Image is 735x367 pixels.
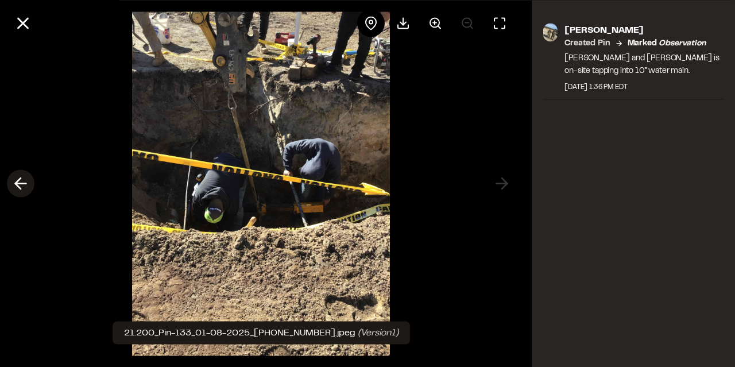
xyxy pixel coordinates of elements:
p: Created Pin [564,37,610,49]
button: Close modal [9,9,37,37]
img: photo [543,23,558,41]
div: [DATE] 1:36 PM EDT [564,82,724,92]
button: Previous photo [7,170,34,198]
p: Marked [628,37,706,49]
p: [PERSON_NAME] [564,23,724,37]
button: Zoom in [421,9,449,37]
div: View pin on map [357,9,385,37]
button: Toggle Fullscreen [486,9,513,37]
p: [PERSON_NAME] and [PERSON_NAME] is on-site tapping into 10” water main. [564,52,724,77]
em: observation [659,40,706,47]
